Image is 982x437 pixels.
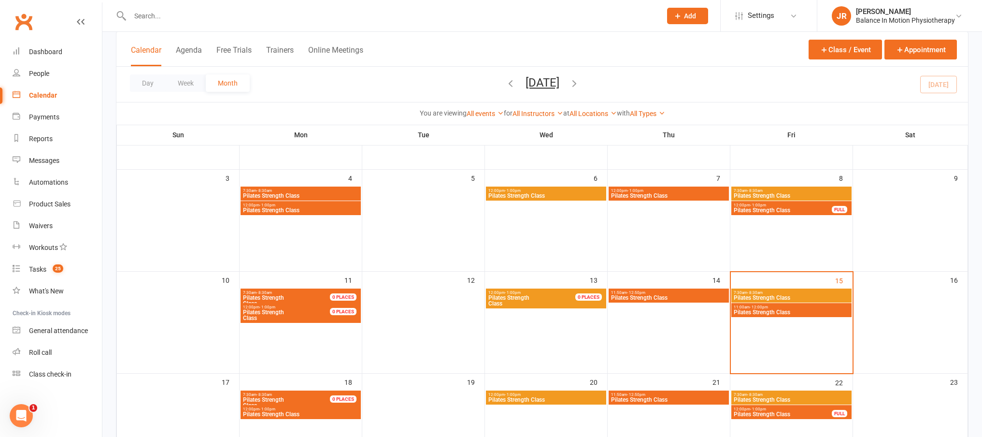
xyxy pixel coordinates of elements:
div: 20 [590,374,607,390]
span: Class [488,295,587,306]
button: [DATE] [526,76,559,89]
span: 12:00pm [488,291,587,295]
span: - 1:00pm [505,291,521,295]
span: Pilates Strength Class [488,193,604,199]
a: All Locations [569,110,617,117]
a: Roll call [13,342,102,364]
span: - 12:00pm [750,305,768,309]
span: 12:00pm [488,189,604,193]
a: Dashboard [13,41,102,63]
div: 13 [590,272,607,288]
strong: for [504,109,512,117]
div: Tasks [29,265,46,273]
th: Thu [608,125,730,145]
div: 3 [226,170,239,186]
div: 16 [950,272,968,288]
span: Pilates Strength Class [242,193,359,199]
span: - 12:50pm [627,291,645,295]
th: Sun [117,125,240,145]
span: 12:00pm [733,203,832,207]
span: - 1:00pm [505,189,521,193]
span: Pilates Strength [243,309,284,316]
div: General attendance [29,327,88,335]
button: Add [667,8,708,24]
div: FULL [832,206,847,213]
span: 12:00pm [242,203,359,207]
div: 8 [839,170,853,186]
a: Reports [13,128,102,150]
span: Pilates Strength Class [733,207,832,213]
span: Class [242,295,342,306]
span: 11:00am [733,305,850,309]
span: 1 [29,404,37,412]
span: Pilates Strength Class [733,411,832,417]
iframe: Intercom live chat [10,404,33,427]
button: Appointment [884,40,957,59]
span: 11:50am [611,291,727,295]
div: 4 [348,170,362,186]
div: Calendar [29,91,57,99]
span: Pilates Strength Class [733,295,850,301]
span: - 8:30am [747,291,763,295]
span: Pilates Strength [243,396,284,403]
a: Calendar [13,85,102,106]
div: 12 [467,272,484,288]
div: 23 [950,374,968,390]
div: 18 [344,374,362,390]
span: Class [242,309,342,321]
span: Settings [748,5,774,27]
span: Pilates Strength Class [611,295,727,301]
div: Waivers [29,222,53,230]
strong: with [617,109,630,117]
span: - 1:00pm [505,393,521,397]
div: 21 [712,374,730,390]
a: Clubworx [12,10,36,34]
span: Pilates Strength Class [733,309,850,315]
span: 12:00pm [733,407,832,411]
div: Payments [29,113,59,121]
div: 14 [712,272,730,288]
a: All events [467,110,504,117]
span: - 8:30am [256,291,272,295]
span: 12:00pm [611,189,727,193]
button: Class / Event [809,40,882,59]
div: 0 PLACES [330,308,356,315]
span: Pilates Strength Class [733,193,850,199]
div: 6 [594,170,607,186]
span: 7:30am [733,189,850,193]
div: Class check-in [29,370,71,378]
span: Pilates Strength Class [242,411,359,417]
span: - 1:00pm [750,407,766,411]
div: 0 PLACES [330,395,356,403]
a: All Instructors [512,110,563,117]
button: Agenda [176,45,202,66]
a: Class kiosk mode [13,364,102,385]
a: Tasks 25 [13,259,102,280]
button: Online Meetings [308,45,363,66]
span: Pilates Strength Class [733,397,850,403]
span: 7:30am [242,291,342,295]
div: 0 PLACES [575,293,602,301]
div: What's New [29,287,64,295]
span: - 8:30am [747,393,763,397]
a: Product Sales [13,193,102,215]
div: 5 [471,170,484,186]
input: Search... [127,9,655,23]
th: Mon [240,125,362,145]
div: 7 [716,170,730,186]
span: - 1:00pm [259,407,275,411]
a: What's New [13,280,102,302]
div: 19 [467,374,484,390]
span: 7:30am [242,189,359,193]
div: Workouts [29,244,58,251]
span: - 1:00pm [259,305,275,309]
div: People [29,70,49,77]
a: Automations [13,172,102,193]
span: - 12:50pm [627,393,645,397]
div: Balance In Motion Physiotherapy [856,16,955,25]
span: Pilates Strength Class [242,207,359,213]
div: Product Sales [29,200,71,208]
strong: at [563,109,569,117]
div: Roll call [29,349,52,356]
div: JR [832,6,851,26]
